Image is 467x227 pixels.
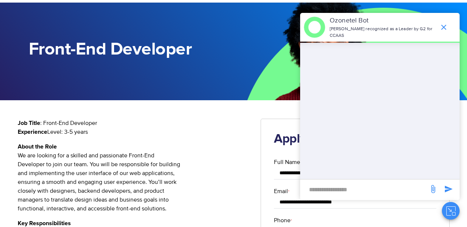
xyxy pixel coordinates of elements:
strong: About the Role [18,144,57,150]
strong: Experience [18,129,47,135]
label: Email [274,187,436,196]
img: header [304,17,325,38]
p: [PERSON_NAME] recognized as a Leader by G2 for CCAAS [330,26,436,39]
h2: Apply for this position [274,132,436,147]
div: new-msg-input [304,183,425,196]
p: Ozonetel Bot [330,16,436,26]
h1: Front-End Developer [29,39,234,60]
button: Close chat [442,202,460,220]
p: We are looking for a skilled and passionate Front-End Developer to join our team. You will be res... [18,142,250,213]
span: send message [441,182,456,196]
strong: Key Responsibilities [18,220,71,226]
span: send message [426,182,440,196]
label: Full Name [274,158,436,167]
label: Phone [274,216,436,225]
span: end chat or minimize [436,20,451,35]
strong: Job Title [18,120,40,126]
p: : Front-End Developer Level: 3-5 years [18,119,250,136]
